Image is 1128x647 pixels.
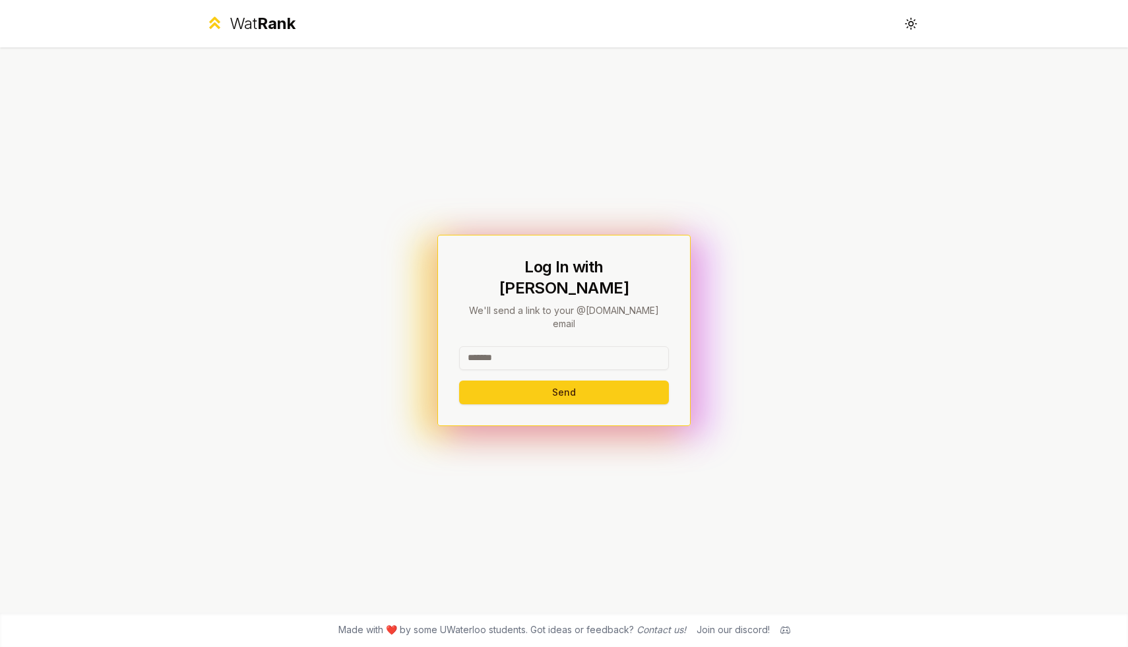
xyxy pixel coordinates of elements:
div: Join our discord! [697,623,770,636]
a: WatRank [205,13,296,34]
p: We'll send a link to your @[DOMAIN_NAME] email [459,304,669,330]
div: Wat [230,13,296,34]
button: Send [459,381,669,404]
span: Rank [257,14,296,33]
a: Contact us! [637,624,686,635]
h1: Log In with [PERSON_NAME] [459,257,669,299]
span: Made with ❤️ by some UWaterloo students. Got ideas or feedback? [338,623,686,636]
